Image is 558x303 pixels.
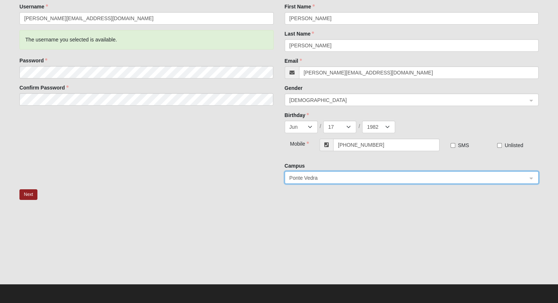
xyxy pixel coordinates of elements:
button: Next [19,189,37,200]
input: Unlisted [497,143,502,148]
input: SMS [451,143,455,148]
span: / [358,123,360,130]
span: / [320,123,321,130]
label: Email [285,57,302,65]
span: Ponte Vedra [289,174,521,182]
span: Unlisted [504,142,523,148]
span: SMS [458,142,469,148]
div: Mobile [285,139,306,147]
label: Gender [285,84,303,92]
label: First Name [285,3,315,10]
label: Campus [285,162,305,169]
label: Username [19,3,48,10]
label: Confirm Password [19,84,69,91]
label: Last Name [285,30,314,37]
div: The username you selected is available. [19,30,273,50]
span: Male [289,96,527,104]
label: Password [19,57,47,64]
label: Birthday [285,112,309,119]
